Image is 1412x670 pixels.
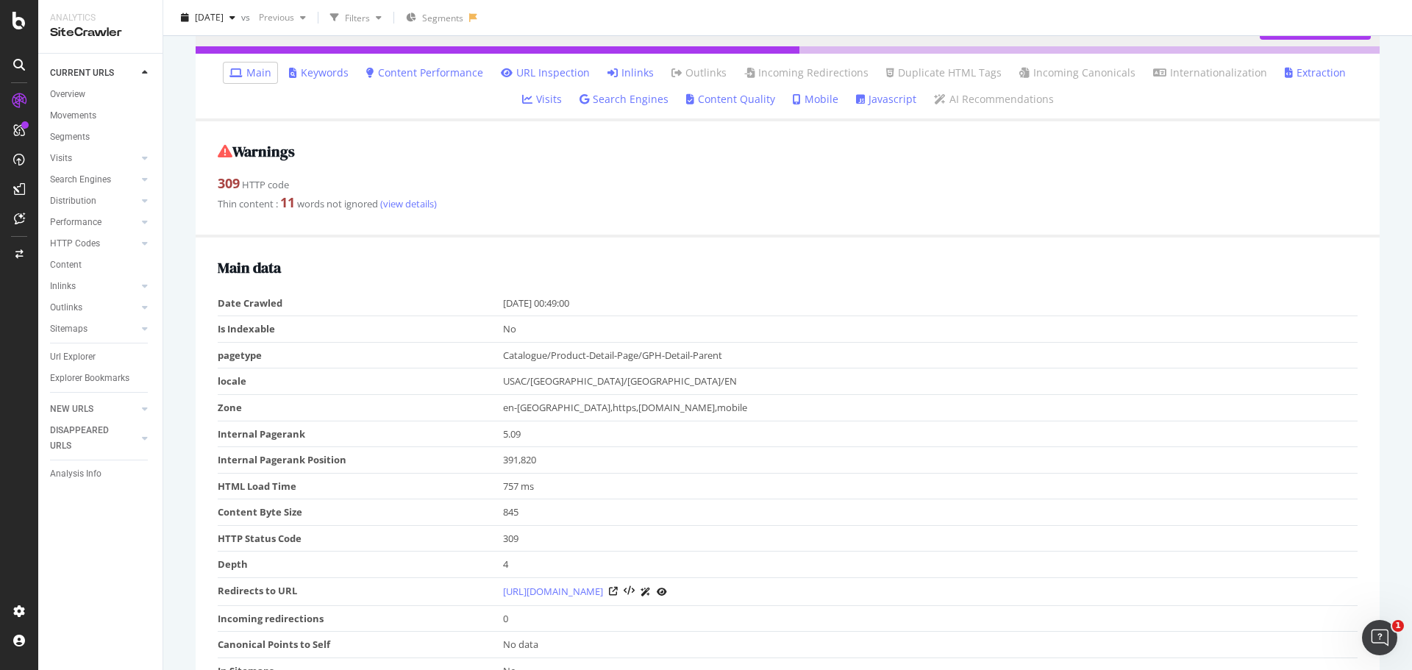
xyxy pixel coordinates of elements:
a: Content Quality [686,92,775,107]
td: 4 [503,552,1358,578]
span: 1 [1392,620,1404,632]
td: No [503,316,1358,343]
div: DISAPPEARED URLS [50,423,124,454]
div: CURRENT URLS [50,65,114,81]
strong: 309 [218,174,240,192]
td: Incoming redirections [218,605,503,632]
a: Distribution [50,193,138,209]
a: Search Engines [580,92,668,107]
a: Incoming Redirections [744,65,869,80]
td: Depth [218,552,503,578]
a: Javascript [856,92,916,107]
a: Outlinks [50,300,138,316]
div: Search Engines [50,172,111,188]
td: HTML Load Time [218,473,503,499]
div: Analytics [50,12,151,24]
td: HTTP Status Code [218,525,503,552]
div: NEW URLS [50,402,93,417]
a: Sitemaps [50,321,138,337]
div: Sitemaps [50,321,88,337]
td: Catalogue/Product-Detail-Page/GPH-Detail-Parent [503,342,1358,368]
h2: Main data [218,260,1358,276]
a: Visits [50,151,138,166]
td: Redirects to URL [218,577,503,605]
td: Is Indexable [218,316,503,343]
a: Overview [50,87,152,102]
a: DISAPPEARED URLS [50,423,138,454]
span: Previous [253,11,294,24]
td: locale [218,368,503,395]
a: Mobile [793,92,838,107]
iframe: Intercom live chat [1362,620,1397,655]
a: NEW URLS [50,402,138,417]
a: Explorer Bookmarks [50,371,152,386]
td: Content Byte Size [218,499,503,526]
strong: 11 [280,193,295,211]
div: Movements [50,108,96,124]
a: CURRENT URLS [50,65,138,81]
a: Performance [50,215,138,230]
div: Filters [345,11,370,24]
td: 309 [503,525,1358,552]
td: 5.09 [503,421,1358,447]
div: Analysis Info [50,466,101,482]
a: URL Inspection [501,65,590,80]
a: Segments [50,129,152,145]
td: 757 ms [503,473,1358,499]
span: 2025 Apr. 6th [195,11,224,24]
h2: Warnings [218,143,1358,160]
div: Thin content : words not ignored [218,193,1358,213]
td: en-[GEOGRAPHIC_DATA],https,[DOMAIN_NAME],mobile [503,394,1358,421]
button: [DATE] [175,6,241,29]
td: Internal Pagerank Position [218,447,503,474]
a: Search Engines [50,172,138,188]
div: No data [503,638,1351,652]
a: AI Recommendations [934,92,1054,107]
a: HTTP Codes [50,236,138,252]
span: vs [241,11,253,24]
div: HTTP Codes [50,236,100,252]
button: Previous [253,6,312,29]
td: [DATE] 00:49:00 [503,291,1358,316]
td: 0 [503,605,1358,632]
a: Duplicate HTML Tags [886,65,1002,80]
div: Performance [50,215,101,230]
div: HTTP code [218,174,1358,193]
div: SiteCrawler [50,24,151,41]
a: Url Explorer [50,349,152,365]
div: Distribution [50,193,96,209]
td: 845 [503,499,1358,526]
a: Main [229,65,271,80]
td: Date Crawled [218,291,503,316]
td: Internal Pagerank [218,421,503,447]
div: Inlinks [50,279,76,294]
a: Outlinks [671,65,727,80]
button: Segments [400,6,469,29]
a: URL Inspection [657,584,667,599]
button: View HTML Source [624,586,635,596]
a: Inlinks [50,279,138,294]
a: Inlinks [607,65,654,80]
a: Content [50,257,152,273]
span: Segments [422,12,463,24]
a: [URL][DOMAIN_NAME] [503,584,603,599]
a: Internationalization [1153,65,1267,80]
a: Incoming Canonicals [1019,65,1135,80]
td: Zone [218,394,503,421]
div: Outlinks [50,300,82,316]
button: Filters [324,6,388,29]
a: Movements [50,108,152,124]
div: Visits [50,151,72,166]
td: pagetype [218,342,503,368]
div: Explorer Bookmarks [50,371,129,386]
td: USAC/[GEOGRAPHIC_DATA]/[GEOGRAPHIC_DATA]/EN [503,368,1358,395]
a: Visits [522,92,562,107]
div: Url Explorer [50,349,96,365]
a: AI Url Details [641,584,651,599]
div: Overview [50,87,85,102]
a: Visit Online Page [609,587,618,596]
div: Content [50,257,82,273]
a: Content Performance [366,65,483,80]
td: 391,820 [503,447,1358,474]
td: Canonical Points to Self [218,632,503,658]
